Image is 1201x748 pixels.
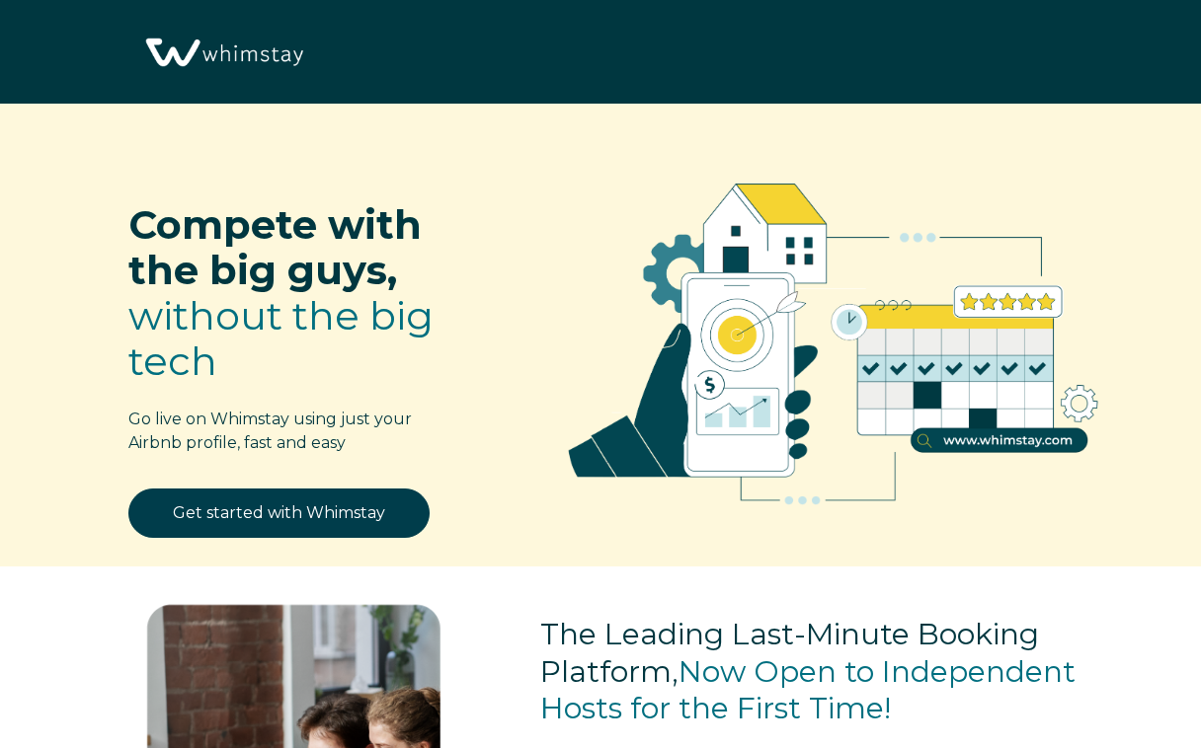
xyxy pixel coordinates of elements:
[128,410,412,452] span: Go live on Whimstay using just your Airbnb profile, fast and easy
[540,653,1076,727] span: Now Open to Independent Hosts for the First Time!
[128,200,422,294] span: Compete with the big guys,
[540,616,1039,690] span: The Leading Last-Minute Booking Platform,
[525,133,1142,537] img: RBO Ilustrations-02
[138,10,308,97] img: Whimstay Logo-02 1
[128,488,430,538] a: Get started with Whimstay
[128,291,434,385] span: without the big tech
